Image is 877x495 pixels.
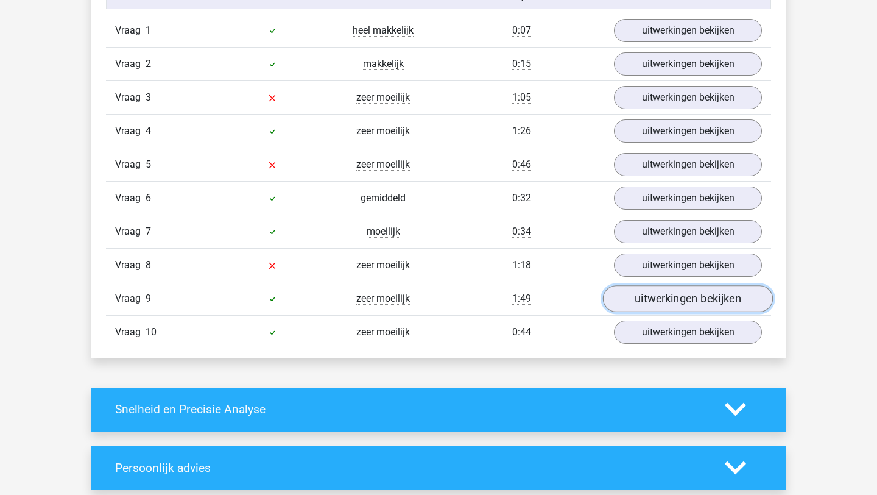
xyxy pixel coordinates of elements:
span: Vraag [115,325,146,340]
span: 0:44 [512,326,531,338]
span: 10 [146,326,157,338]
a: uitwerkingen bekijken [614,153,762,176]
span: Vraag [115,157,146,172]
span: zeer moeilijk [356,158,410,171]
span: heel makkelijk [353,24,414,37]
span: zeer moeilijk [356,91,410,104]
span: 1:05 [512,91,531,104]
span: 4 [146,125,151,137]
span: 2 [146,58,151,69]
span: 0:32 [512,192,531,204]
span: gemiddeld [361,192,406,204]
a: uitwerkingen bekijken [614,86,762,109]
span: Vraag [115,258,146,272]
h4: Snelheid en Precisie Analyse [115,402,706,416]
span: zeer moeilijk [356,259,410,271]
span: Vraag [115,57,146,71]
span: Vraag [115,291,146,306]
span: zeer moeilijk [356,293,410,305]
a: uitwerkingen bekijken [614,254,762,277]
span: 1 [146,24,151,36]
span: 3 [146,91,151,103]
span: Vraag [115,224,146,239]
span: Vraag [115,191,146,205]
span: Vraag [115,90,146,105]
span: 7 [146,226,151,237]
a: uitwerkingen bekijken [614,119,762,143]
span: 9 [146,293,151,304]
span: 8 [146,259,151,271]
a: uitwerkingen bekijken [614,52,762,76]
a: uitwerkingen bekijken [614,19,762,42]
span: 6 [146,192,151,204]
a: uitwerkingen bekijken [614,220,762,243]
span: 1:49 [512,293,531,305]
span: 0:15 [512,58,531,70]
span: makkelijk [363,58,404,70]
h4: Persoonlijk advies [115,461,706,475]
span: 0:46 [512,158,531,171]
a: uitwerkingen bekijken [614,187,762,210]
span: zeer moeilijk [356,326,410,338]
span: 0:07 [512,24,531,37]
span: Vraag [115,23,146,38]
span: Vraag [115,124,146,138]
span: moeilijk [367,226,400,238]
span: 5 [146,158,151,170]
a: uitwerkingen bekijken [614,321,762,344]
span: zeer moeilijk [356,125,410,137]
a: uitwerkingen bekijken [603,285,773,312]
span: 1:18 [512,259,531,271]
span: 0:34 [512,226,531,238]
span: 1:26 [512,125,531,137]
